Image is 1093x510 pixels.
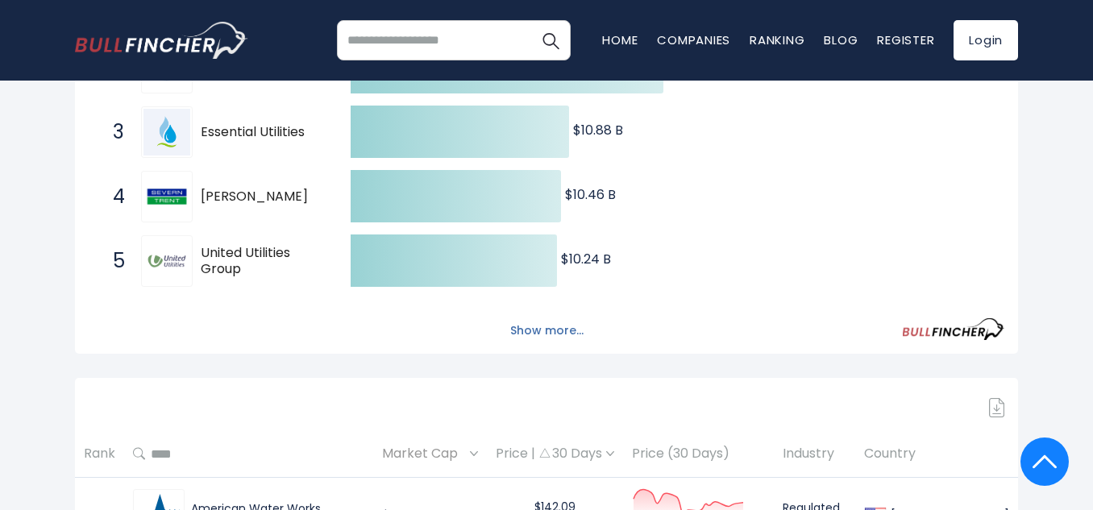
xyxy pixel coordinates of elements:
span: 5 [105,247,121,275]
a: Ranking [750,31,804,48]
button: Show more... [501,317,593,344]
button: Search [530,20,571,60]
span: United Utilities Group [201,245,322,279]
img: bullfincher logo [75,22,248,59]
span: Market Cap [382,442,466,466]
img: United Utilities Group [143,238,190,284]
text: $10.46 B [565,185,616,204]
th: Industry [774,430,855,478]
a: Home [602,31,638,48]
th: Price (30 Days) [623,430,774,478]
text: $10.88 B [573,121,623,139]
span: 4 [105,183,121,210]
th: Rank [75,430,124,478]
a: Companies [657,31,730,48]
img: Essential Utilities [143,109,190,155]
div: Price | 30 Days [496,446,614,462]
a: Login [954,20,1018,60]
span: Essential Utilities [201,124,322,141]
span: [PERSON_NAME] [201,189,322,205]
span: 3 [105,118,121,146]
text: $10.24 B [561,250,611,268]
a: Register [877,31,934,48]
a: Blog [824,31,858,48]
a: Go to homepage [75,22,248,59]
img: Severn Trent [143,173,190,220]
